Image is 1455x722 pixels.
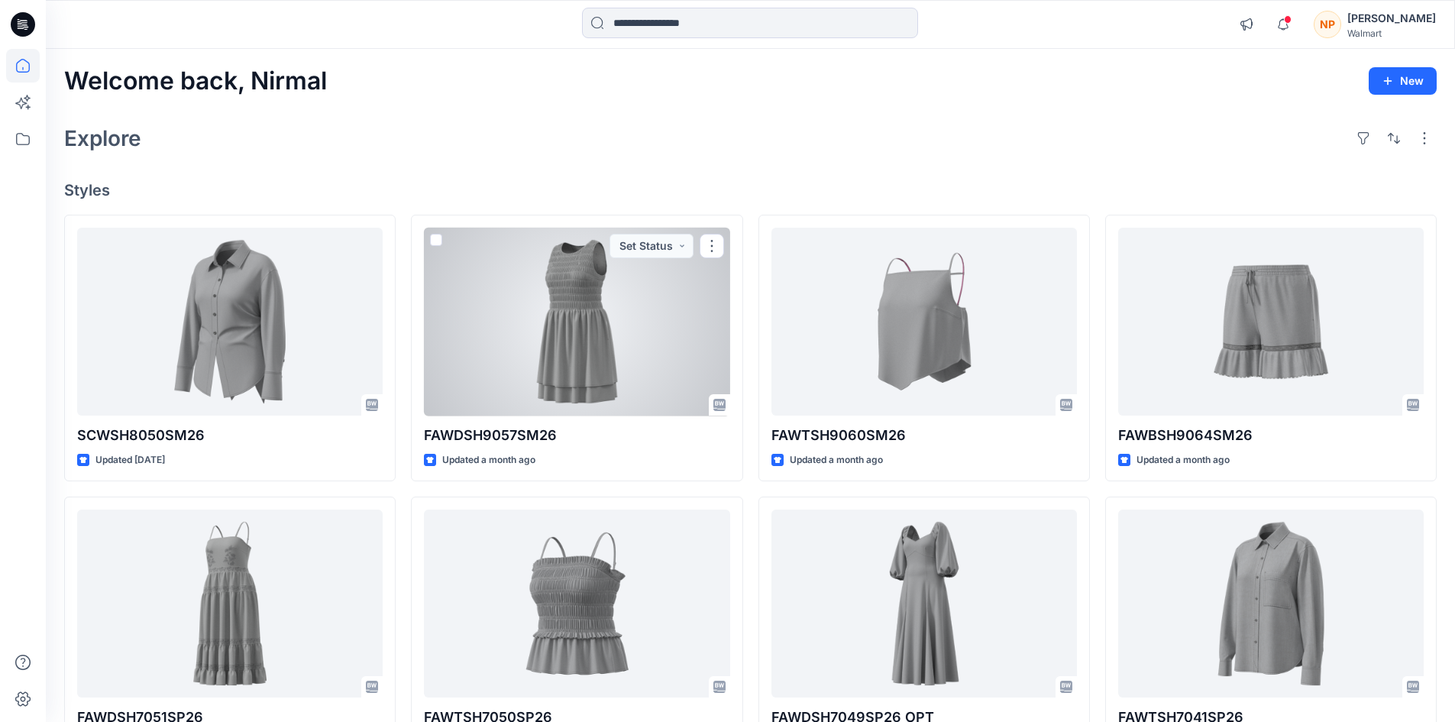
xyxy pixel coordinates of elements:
[1118,510,1424,698] a: FAWTSH7041SP26
[771,510,1077,698] a: FAWDSH7049SP26 OPT
[1347,28,1436,39] div: Walmart
[442,452,535,468] p: Updated a month ago
[771,425,1077,446] p: FAWTSH9060SM26
[1369,67,1437,95] button: New
[424,510,729,698] a: FAWTSH7050SP26
[771,228,1077,416] a: FAWTSH9060SM26
[77,228,383,416] a: SCWSH8050SM26
[1137,452,1230,468] p: Updated a month ago
[77,425,383,446] p: SCWSH8050SM26
[1314,11,1341,38] div: NP
[1118,425,1424,446] p: FAWBSH9064SM26
[95,452,165,468] p: Updated [DATE]
[1347,9,1436,28] div: [PERSON_NAME]
[64,126,141,151] h2: Explore
[1118,228,1424,416] a: FAWBSH9064SM26
[77,510,383,698] a: FAWDSH7051SP26
[790,452,883,468] p: Updated a month ago
[424,425,729,446] p: FAWDSH9057SM26
[64,67,327,96] h2: Welcome back, Nirmal
[424,228,729,416] a: FAWDSH9057SM26
[64,181,1437,199] h4: Styles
